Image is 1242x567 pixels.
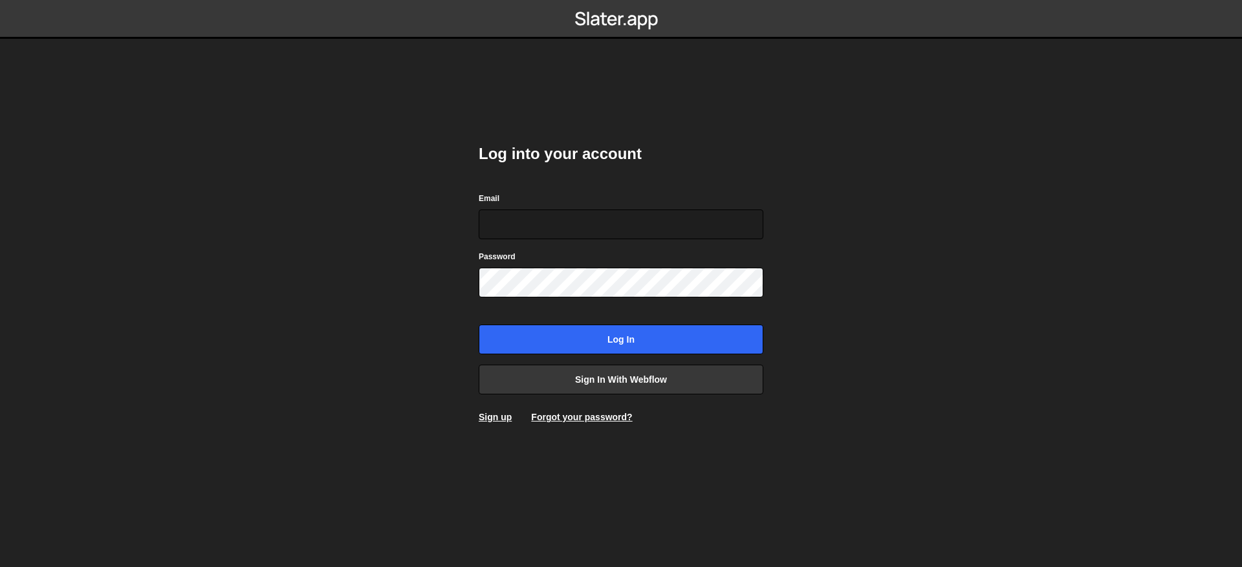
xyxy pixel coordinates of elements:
a: Forgot your password? [531,412,632,422]
h2: Log into your account [479,144,763,164]
input: Log in [479,325,763,354]
label: Password [479,250,516,263]
a: Sign up [479,412,512,422]
label: Email [479,192,499,205]
a: Sign in with Webflow [479,365,763,394]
